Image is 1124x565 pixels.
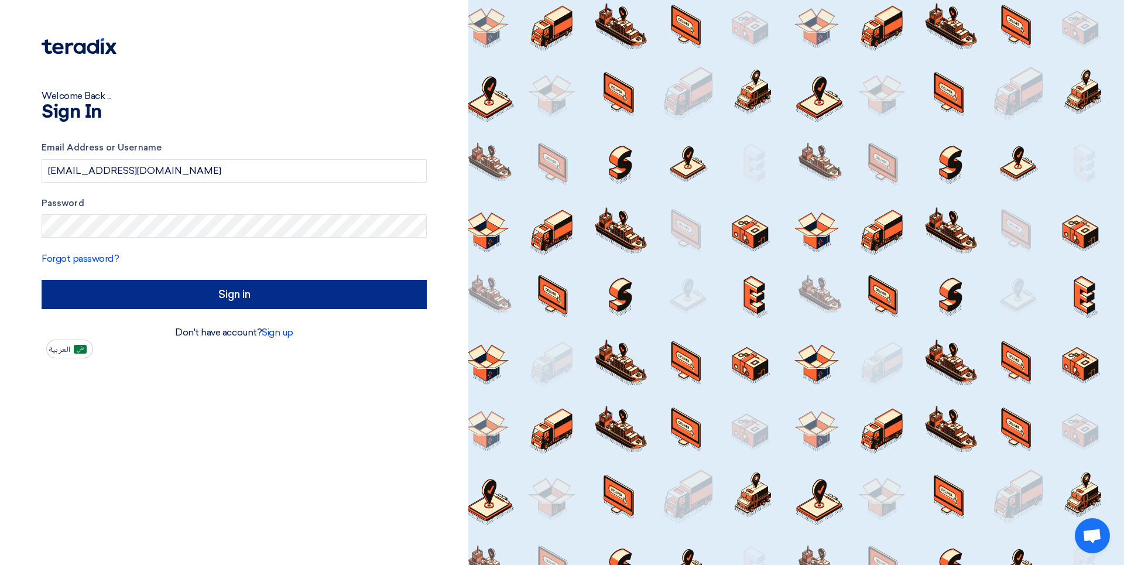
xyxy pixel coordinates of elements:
[46,340,93,358] button: العربية
[42,89,427,103] div: Welcome Back ...
[1075,518,1110,553] a: Open chat
[42,38,116,54] img: Teradix logo
[262,327,293,338] a: Sign up
[74,345,87,354] img: ar-AR.png
[42,326,427,340] div: Don't have account?
[42,141,427,155] label: Email Address or Username
[42,197,427,210] label: Password
[42,159,427,183] input: Enter your business email or username
[42,253,119,264] a: Forgot password?
[42,103,427,122] h1: Sign In
[42,280,427,309] input: Sign in
[49,345,70,354] span: العربية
